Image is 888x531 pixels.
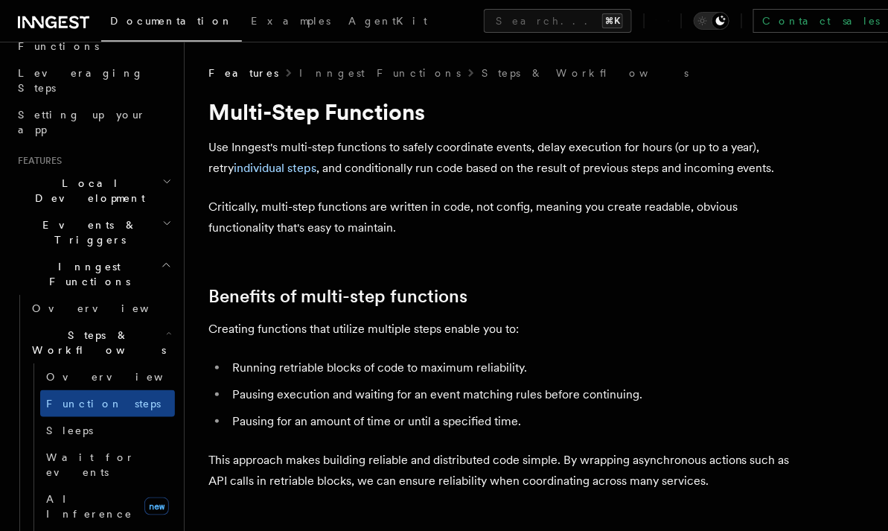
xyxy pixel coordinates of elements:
li: Running retriable blocks of code to maximum reliability. [228,357,804,378]
span: Leveraging Steps [18,67,144,94]
span: Inngest Functions [12,259,161,289]
li: Pausing for an amount of time or until a specified time. [228,411,804,432]
a: Setting up your app [12,101,175,143]
span: Sleeps [46,425,93,436]
span: Setting up your app [18,109,146,136]
kbd: ⌘K [602,13,623,28]
span: Features [208,66,278,80]
p: Creating functions that utilize multiple steps enable you to: [208,319,804,340]
span: AI Inference [46,493,132,520]
a: Benefits of multi-step functions [208,286,467,307]
a: Sleeps [40,417,175,444]
a: Overview [26,295,175,322]
p: Critically, multi-step functions are written in code, not config, meaning you create readable, ob... [208,197,804,238]
button: Steps & Workflows [26,322,175,363]
span: Local Development [12,176,162,206]
h1: Multi-Step Functions [208,98,804,125]
button: Inngest Functions [12,253,175,295]
a: Wait for events [40,444,175,486]
p: This approach makes building reliable and distributed code simple. By wrapping asynchronous actio... [208,450,804,492]
span: Features [12,155,62,167]
p: Use Inngest's multi-step functions to safely coordinate events, delay execution for hours (or up ... [208,137,804,179]
span: Examples [251,15,330,27]
span: AgentKit [348,15,427,27]
li: Pausing execution and waiting for an event matching rules before continuing. [228,384,804,405]
button: Events & Triggers [12,212,175,253]
span: Function steps [46,398,161,410]
button: Search...⌘K [484,9,632,33]
span: Wait for events [46,451,135,478]
button: Toggle dark mode [694,12,729,30]
span: Documentation [110,15,233,27]
span: Overview [32,302,185,314]
span: Steps & Workflows [26,328,166,357]
a: Documentation [101,4,242,42]
a: Examples [242,4,339,40]
a: AI Inferencenew [40,486,175,527]
span: new [144,497,169,515]
button: Local Development [12,170,175,212]
a: Steps & Workflows [482,66,689,80]
a: Inngest Functions [299,66,461,80]
a: individual steps [234,161,316,175]
span: Events & Triggers [12,217,162,247]
a: Overview [40,363,175,390]
a: Leveraging Steps [12,60,175,101]
a: AgentKit [339,4,436,40]
span: Overview [46,371,199,383]
a: Function steps [40,390,175,417]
